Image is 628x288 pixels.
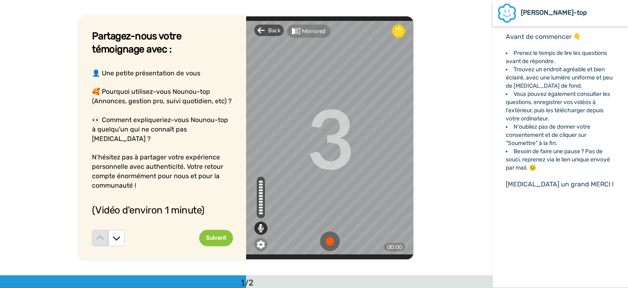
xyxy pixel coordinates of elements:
[254,25,284,36] div: Back
[92,30,183,55] span: Partagez-nous votre témoignage avec :
[92,69,200,77] span: 👤 Une petite présentation de vous
[227,277,267,288] div: 1/2
[506,91,611,122] span: Vous pouvez également consulter les questions, enregistrer vos vidéos à l'extérieur, puis les tél...
[199,230,233,246] button: Suivant
[268,26,280,34] span: Back
[506,123,592,147] span: N'oubliez pas de donner votre consentement et de cliquer sur "Soumettre" à la fin.
[302,27,325,35] div: Mirrored
[506,66,614,89] span: Trouvez un endroit agréable et bien éclairé, avec une lumière uniforme et peu de [MEDICAL_DATA] d...
[521,9,628,16] div: [PERSON_NAME]-top
[384,243,405,251] div: 00:00
[506,33,581,41] span: Avant de commencer 👇
[506,50,608,65] span: Prenez le temps de lire les questions avant de répondre.
[257,240,265,249] img: ic_gear.svg
[497,3,517,23] img: Profile Image
[92,116,230,143] span: 👀 Comment expliqueriez-vous Nounou-top à quelqu'un qui ne connaît pas [MEDICAL_DATA] ?
[306,107,354,168] div: 3
[92,88,232,105] span: 🥰 Pourquoi utilisez-vous Nounou-top (Annonces, gestion pro, suivi quotidien, etc) ?
[92,204,204,216] span: (Vidéo d'environ 1 minute)
[506,180,614,188] span: [MEDICAL_DATA] un grand MERCI !
[506,148,611,171] span: Besoin de faire une pause ? Pas de souci, reprenez via le lien unique envoyé par mail. 😊
[92,153,225,189] span: N’hésitez pas à partager votre expérience personnelle avec authenticité. Votre retour compte énor...
[320,231,340,251] img: ic_record_start.svg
